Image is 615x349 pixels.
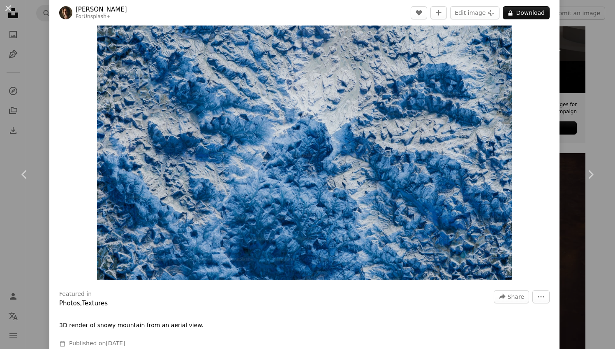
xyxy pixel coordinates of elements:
a: Next [566,135,615,214]
button: Add to Collection [430,6,447,19]
span: Published on [69,340,125,347]
button: Zoom in on this image [97,3,512,280]
img: an aerial view of a snow covered mountain [97,3,512,280]
button: Like [411,6,427,19]
a: Photos [59,300,80,307]
h3: Featured in [59,290,92,298]
time: April 16, 2024 at 2:23:35 AM EDT [106,340,125,347]
button: Edit image [450,6,499,19]
div: For [76,14,127,20]
a: Textures [82,300,108,307]
span: Share [508,291,524,303]
button: Share this image [494,290,529,303]
button: More Actions [532,290,550,303]
span: , [80,300,82,307]
a: Unsplash+ [83,14,111,19]
a: [PERSON_NAME] [76,5,127,14]
p: 3D render of snowy mountain from an aerial view. [59,321,203,330]
button: Download [503,6,550,19]
img: Go to Alex Shuper's profile [59,6,72,19]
